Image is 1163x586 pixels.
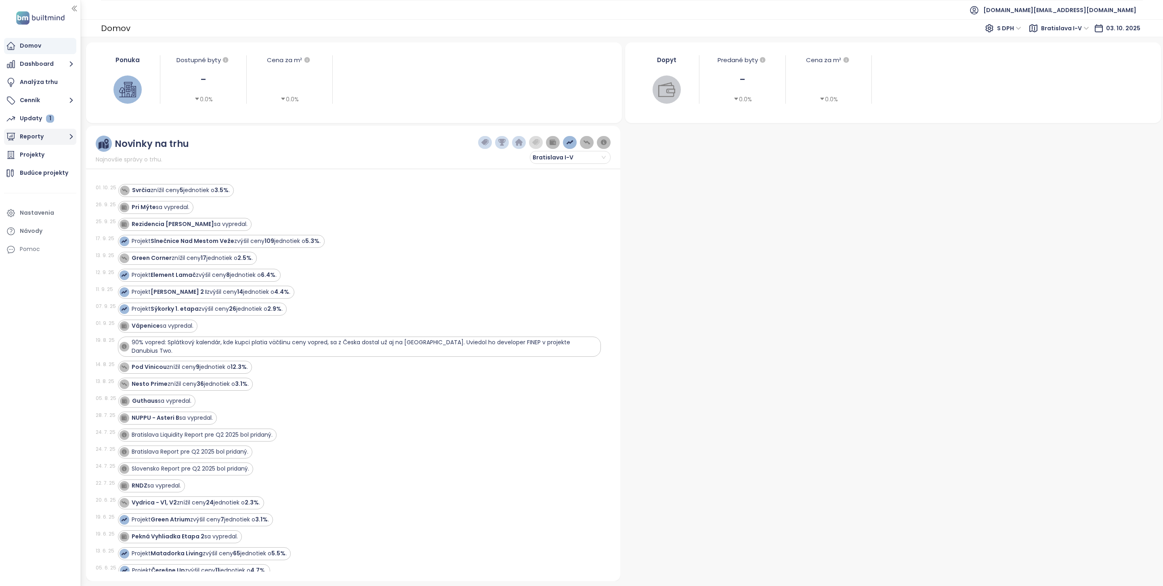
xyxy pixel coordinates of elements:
[132,549,287,558] div: Projekt zvýšil ceny jednotiek o .
[305,237,319,245] strong: 5.3%
[267,305,281,313] strong: 2.9%
[151,566,185,574] strong: Čerešne Up
[122,398,127,404] img: icon
[132,380,168,388] strong: Nesto Prime
[4,111,76,127] a: Updaty 1
[132,414,213,422] div: sa vypredal.
[733,95,752,104] div: 0.0%
[703,71,781,88] div: -
[132,481,181,490] div: sa vypredal.
[96,303,116,310] div: 07. 9. 25
[983,0,1136,20] span: [DOMAIN_NAME][EMAIL_ADDRESS][DOMAIN_NAME]
[20,113,54,123] div: Updaty
[4,129,76,145] button: Reporty
[96,286,116,293] div: 11. 9. 25
[132,448,248,456] span: Bratislava Report pre Q2 2025 bol pridaný.
[132,566,266,575] div: Projekt zvýšil ceny jednotiek o .
[261,271,275,279] strong: 6.4%
[255,515,268,523] strong: 3.1%
[201,254,206,262] strong: 17
[20,77,58,87] div: Analýza trhu
[132,186,230,195] div: znížil ceny jednotiek o .
[498,139,506,146] img: trophy-dark-blue.png
[132,515,269,524] div: Projekt zvýšil ceny jednotiek o .
[151,271,196,279] strong: Element Lamač
[532,139,540,146] img: price-tag-grey.png
[600,139,607,146] img: information-circle.png
[639,55,695,65] div: Dopyt
[4,241,76,257] div: Pomoc
[237,254,252,262] strong: 2.5%
[96,269,116,276] div: 12. 9. 25
[96,235,116,242] div: 17. 9. 25
[132,338,570,355] span: 90% vopred: Splátkový kalendár, kde kupci platia väčšinu ceny vopred, sa z Česka dostal už aj na ...
[132,414,179,422] strong: NUPPU - Asteri B
[99,139,109,149] img: ruler
[132,431,273,439] span: Bratislava Liquidity Report pre Q2 2025 bol pridaný.
[14,10,67,26] img: logo
[96,479,116,487] div: 22. 7. 25
[4,92,76,109] button: Cenník
[96,337,116,344] div: 19. 8. 25
[658,81,675,98] img: wallet
[96,155,162,164] span: Najnovšie správy o trhu.
[194,95,213,104] div: 0.0%
[790,55,867,65] div: Cena za m²
[819,95,838,104] div: 0.0%
[271,549,286,557] strong: 5.5%
[96,412,116,419] div: 28. 7. 25
[132,254,253,262] div: znížil ceny jednotiek o .
[96,547,116,555] div: 13. 6. 25
[4,165,76,181] a: Budúce projekty
[481,139,489,146] img: price-tag-dark-blue.png
[819,96,825,102] span: caret-down
[20,150,44,160] div: Projekty
[121,381,127,387] img: icon
[96,218,116,225] div: 25. 9. 25
[122,187,127,193] img: icon
[237,288,243,296] strong: 14
[566,139,573,146] img: price-increases.png
[235,380,248,388] strong: 3.1%
[121,255,127,261] img: icon
[132,498,260,507] div: znížil ceny jednotiek o .
[121,289,127,295] img: icon
[220,515,224,523] strong: 7
[132,363,167,371] strong: Pod Vinicou
[132,380,249,388] div: znížil ceny jednotiek o .
[515,139,523,146] img: home-dark-blue.png
[96,496,116,504] div: 20. 6. 25
[121,483,127,488] img: icon
[119,81,136,98] img: house
[132,532,204,540] strong: Pekná Vyhliadka Etapa 2
[132,288,290,296] div: Projekt zvýšil ceny jednotiek o .
[151,305,199,313] strong: Sýkorky 1. etapa
[20,226,42,236] div: Návody
[20,168,68,178] div: Budúce projekty
[1041,22,1089,34] span: Bratislava I-V
[4,205,76,221] a: Nastavenia
[215,566,219,574] strong: 11
[121,415,127,421] img: icon
[20,208,54,218] div: Nastavenia
[231,363,247,371] strong: 12.3%
[96,320,116,327] div: 01. 9. 25
[4,74,76,90] a: Analýza trhu
[121,323,127,329] img: icon
[245,498,259,506] strong: 2.3%
[121,306,127,312] img: icon
[96,378,116,385] div: 13. 8. 25
[4,56,76,72] button: Dashboard
[132,254,172,262] strong: Green Corner
[4,38,76,54] a: Domov
[121,272,127,278] img: icon
[96,395,116,402] div: 05. 8. 25
[206,498,214,506] strong: 24
[274,288,289,296] strong: 4.4%
[132,397,158,405] strong: Guthaus
[101,21,130,36] div: Domov
[151,237,234,245] strong: Slnečnice Nad Mestom Veže
[194,96,200,102] span: caret-down
[132,363,248,371] div: znížil ceny jednotiek o .
[96,429,116,436] div: 24. 7. 25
